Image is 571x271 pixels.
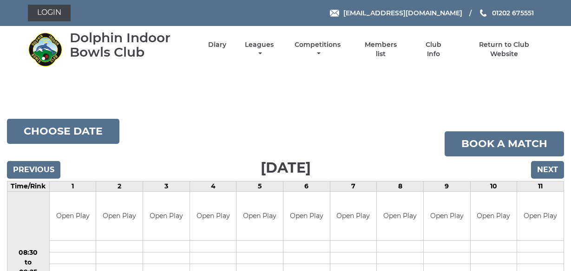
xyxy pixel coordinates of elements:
[479,8,534,18] a: Phone us 01202 675551
[49,181,96,192] td: 1
[7,161,60,179] input: Previous
[283,181,330,192] td: 6
[7,119,119,144] button: Choose date
[377,192,423,240] td: Open Play
[419,40,449,58] a: Club Info
[424,192,470,240] td: Open Play
[330,10,339,17] img: Email
[28,5,71,21] a: Login
[531,161,564,179] input: Next
[492,9,534,17] span: 01202 675551
[445,131,564,156] a: Book a match
[208,40,226,49] a: Diary
[343,9,462,17] span: [EMAIL_ADDRESS][DOMAIN_NAME]
[293,40,343,58] a: Competitions
[70,31,192,59] div: Dolphin Indoor Bowls Club
[50,192,96,240] td: Open Play
[243,40,276,58] a: Leagues
[517,181,564,192] td: 11
[517,192,564,240] td: Open Play
[377,181,424,192] td: 8
[330,192,377,240] td: Open Play
[190,181,236,192] td: 4
[190,192,236,240] td: Open Play
[236,192,283,240] td: Open Play
[470,181,517,192] td: 10
[330,181,377,192] td: 7
[480,9,486,17] img: Phone us
[143,181,190,192] td: 3
[465,40,543,58] a: Return to Club Website
[283,192,330,240] td: Open Play
[471,192,517,240] td: Open Play
[96,181,143,192] td: 2
[96,192,143,240] td: Open Play
[423,181,470,192] td: 9
[236,181,283,192] td: 5
[143,192,190,240] td: Open Play
[7,181,50,192] td: Time/Rink
[28,32,63,67] img: Dolphin Indoor Bowls Club
[359,40,402,58] a: Members list
[330,8,462,18] a: Email [EMAIL_ADDRESS][DOMAIN_NAME]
